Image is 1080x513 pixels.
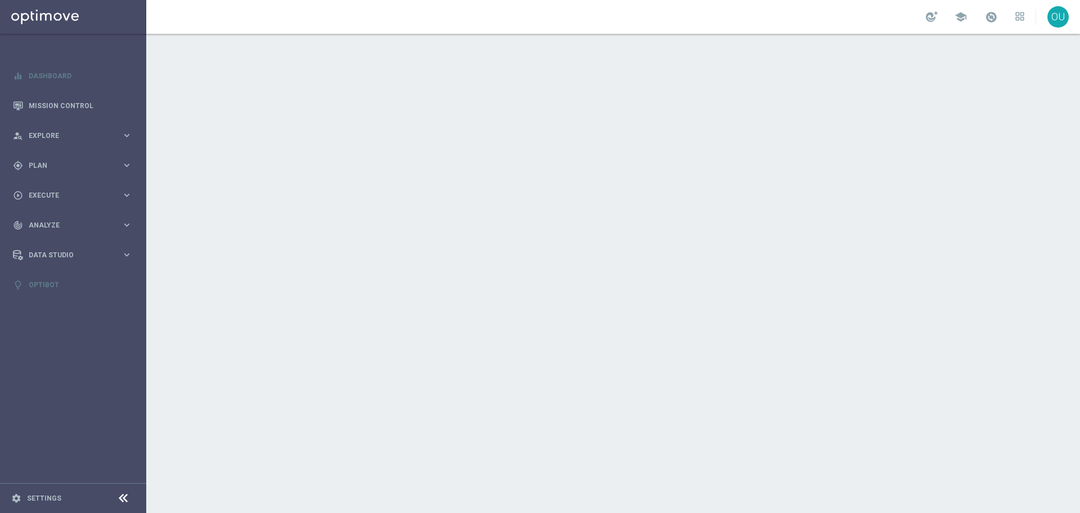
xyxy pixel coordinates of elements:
div: Data Studio [13,250,121,260]
span: Data Studio [29,252,121,258]
div: Dashboard [13,61,132,91]
button: play_circle_outline Execute keyboard_arrow_right [12,191,133,200]
a: Settings [27,495,61,502]
button: Mission Control [12,101,133,110]
i: keyboard_arrow_right [121,130,132,141]
span: Execute [29,192,121,199]
button: track_changes Analyze keyboard_arrow_right [12,221,133,230]
a: Optibot [29,270,132,300]
button: person_search Explore keyboard_arrow_right [12,131,133,140]
i: gps_fixed [13,160,23,171]
span: Explore [29,132,121,139]
i: person_search [13,131,23,141]
button: lightbulb Optibot [12,280,133,289]
i: track_changes [13,220,23,230]
i: equalizer [13,71,23,81]
div: Explore [13,131,121,141]
button: gps_fixed Plan keyboard_arrow_right [12,161,133,170]
div: Plan [13,160,121,171]
div: Analyze [13,220,121,230]
button: equalizer Dashboard [12,72,133,81]
div: Optibot [13,270,132,300]
span: school [955,11,967,23]
div: Mission Control [13,91,132,121]
i: keyboard_arrow_right [121,220,132,230]
i: keyboard_arrow_right [121,249,132,260]
a: Mission Control [29,91,132,121]
span: Analyze [29,222,121,229]
i: keyboard_arrow_right [121,160,132,171]
i: settings [11,493,21,503]
i: lightbulb [13,280,23,290]
div: OU [1047,6,1069,28]
a: Dashboard [29,61,132,91]
i: keyboard_arrow_right [121,190,132,200]
i: play_circle_outline [13,190,23,200]
span: Plan [29,162,121,169]
button: Data Studio keyboard_arrow_right [12,251,133,260]
div: Execute [13,190,121,200]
